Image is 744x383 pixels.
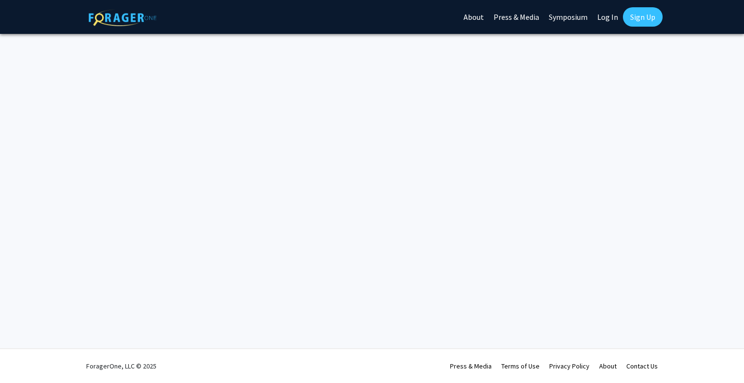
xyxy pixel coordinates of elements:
[501,362,540,370] a: Terms of Use
[599,362,617,370] a: About
[626,362,658,370] a: Contact Us
[86,349,156,383] div: ForagerOne, LLC © 2025
[450,362,492,370] a: Press & Media
[623,7,663,27] a: Sign Up
[89,9,156,26] img: ForagerOne Logo
[549,362,589,370] a: Privacy Policy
